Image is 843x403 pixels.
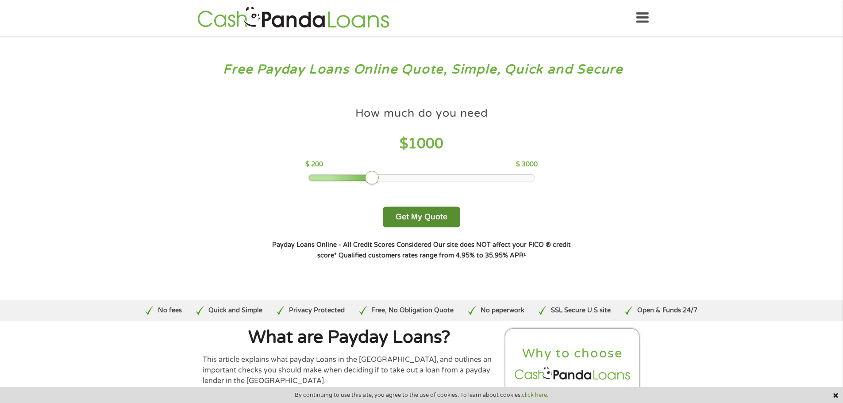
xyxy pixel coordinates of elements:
[295,392,548,398] span: By continuing to use this site, you agree to the use of cookies. To learn about cookies,
[305,135,538,153] h4: $
[203,354,497,387] p: This article explains what payday Loans in the [GEOGRAPHIC_DATA], and outlines an important check...
[383,207,460,227] button: Get My Quote
[339,252,526,259] strong: Qualified customers rates range from 4.95% to 35.95% APR¹
[637,306,697,315] p: Open & Funds 24/7
[408,135,443,152] span: 1000
[305,160,323,169] p: $ 200
[26,61,818,78] h3: Free Payday Loans Online Quote, Simple, Quick and Secure
[371,306,454,315] p: Free, No Obligation Quote
[481,306,524,315] p: No paperwork
[195,5,392,31] img: GetLoanNow Logo
[289,306,345,315] p: Privacy Protected
[522,391,548,399] a: click here.
[516,160,538,169] p: $ 3000
[355,106,488,121] h4: How much do you need
[551,306,611,315] p: SSL Secure U.S site
[208,306,262,315] p: Quick and Simple
[317,241,571,259] strong: Our site does NOT affect your FICO ® credit score*
[513,345,632,362] h2: Why to choose
[158,306,182,315] p: No fees
[272,241,431,249] strong: Payday Loans Online - All Credit Scores Considered
[203,329,497,346] h1: What are Payday Loans?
